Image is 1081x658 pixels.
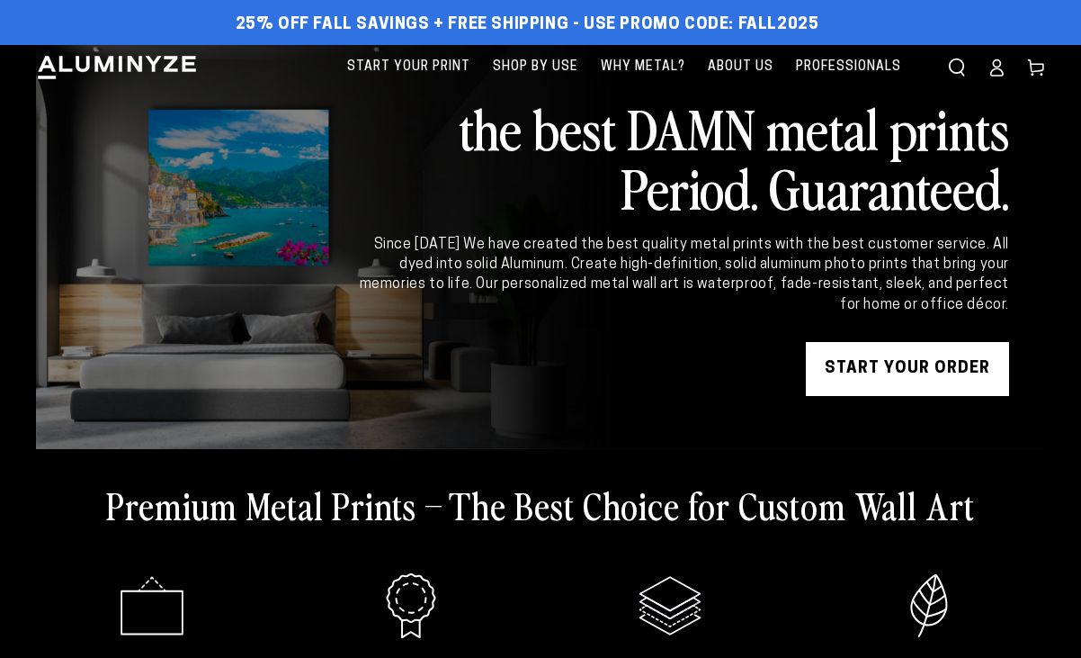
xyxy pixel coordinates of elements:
[356,235,1009,316] div: Since [DATE] We have created the best quality metal prints with the best customer service. All dy...
[347,56,470,78] span: Start Your Print
[699,45,782,89] a: About Us
[708,56,773,78] span: About Us
[236,15,819,35] span: 25% off FALL Savings + Free Shipping - Use Promo Code: FALL2025
[937,48,977,87] summary: Search our site
[484,45,587,89] a: Shop By Use
[356,98,1009,217] h2: the best DAMN metal prints Period. Guaranteed.
[787,45,910,89] a: Professionals
[806,342,1009,396] a: START YOUR Order
[106,482,975,528] h2: Premium Metal Prints – The Best Choice for Custom Wall Art
[601,56,685,78] span: Why Metal?
[493,56,578,78] span: Shop By Use
[592,45,694,89] a: Why Metal?
[338,45,479,89] a: Start Your Print
[36,54,198,81] img: Aluminyze
[796,56,901,78] span: Professionals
